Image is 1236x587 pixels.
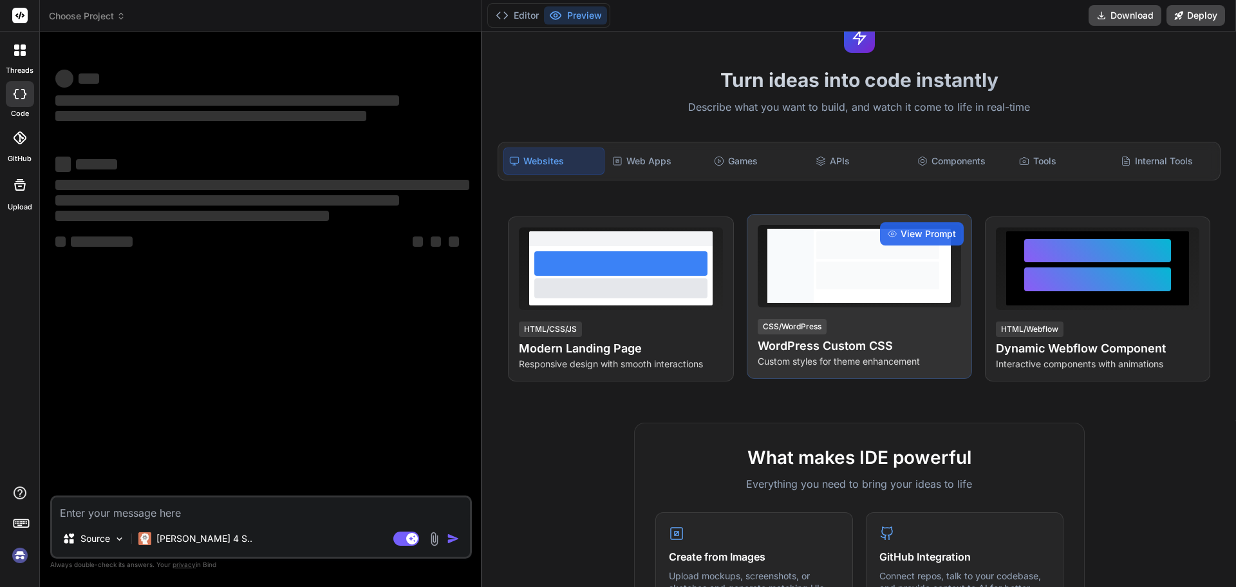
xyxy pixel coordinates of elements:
div: HTML/CSS/JS [519,322,582,337]
span: View Prompt [901,227,956,240]
p: Describe what you want to build, and watch it come to life in real-time [490,99,1228,116]
h4: Modern Landing Page [519,340,722,358]
span: ‌ [71,236,133,247]
img: Pick Models [114,534,125,544]
button: Deploy [1166,5,1225,26]
span: Choose Project [49,10,126,23]
span: ‌ [55,111,366,121]
label: threads [6,65,33,76]
label: code [11,108,29,119]
label: GitHub [8,153,32,164]
img: icon [447,532,460,545]
button: Download [1089,5,1161,26]
p: Interactive components with animations [996,358,1199,370]
span: ‌ [413,236,423,247]
span: ‌ [55,195,399,206]
div: HTML/Webflow [996,322,1063,337]
p: Source [80,532,110,545]
div: Games [709,148,808,175]
div: Websites [503,148,604,175]
button: Preview [544,6,607,24]
h4: Create from Images [669,549,839,564]
button: Editor [491,6,544,24]
div: Web Apps [607,148,706,175]
div: CSS/WordPress [758,319,827,334]
img: signin [9,544,31,566]
span: privacy [173,561,196,568]
span: ‌ [55,236,66,247]
span: ‌ [431,236,441,247]
span: ‌ [76,159,117,169]
span: ‌ [449,236,459,247]
img: attachment [427,532,442,546]
p: Custom styles for theme enhancement [758,355,961,368]
img: Claude 4 Sonnet [138,532,151,545]
div: Components [912,148,1011,175]
div: Internal Tools [1116,148,1215,175]
p: Responsive design with smooth interactions [519,358,722,370]
h4: Dynamic Webflow Component [996,340,1199,358]
span: ‌ [79,73,99,84]
span: ‌ [55,180,469,190]
h2: What makes IDE powerful [655,444,1063,471]
h4: WordPress Custom CSS [758,337,961,355]
span: ‌ [55,211,329,221]
p: Everything you need to bring your ideas to life [655,476,1063,492]
h4: GitHub Integration [879,549,1050,564]
p: [PERSON_NAME] 4 S.. [156,532,252,545]
p: Always double-check its answers. Your in Bind [50,559,472,571]
span: ‌ [55,95,399,106]
div: APIs [810,148,910,175]
span: ‌ [55,70,73,88]
label: Upload [8,202,32,213]
div: Tools [1014,148,1113,175]
h1: Turn ideas into code instantly [490,68,1228,91]
span: ‌ [55,157,71,172]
